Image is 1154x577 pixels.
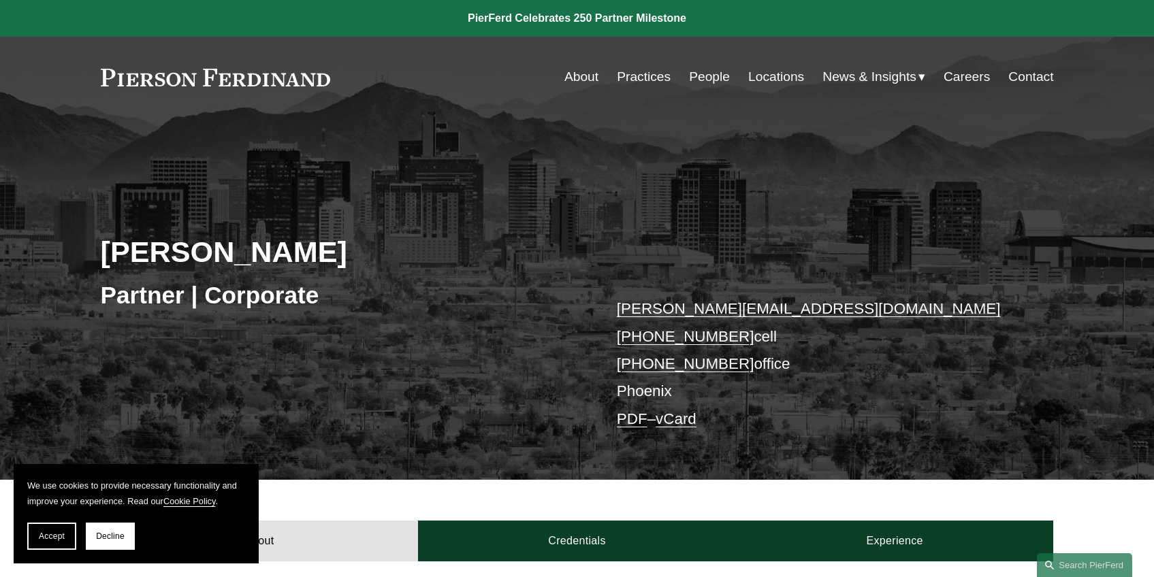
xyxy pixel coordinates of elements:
a: Careers [944,64,990,90]
span: Decline [96,531,125,541]
span: Accept [39,531,65,541]
p: We use cookies to provide necessary functionality and improve your experience. Read our . [27,478,245,509]
a: Locations [748,64,804,90]
a: Search this site [1037,553,1132,577]
button: Accept [27,523,76,550]
a: About [564,64,598,90]
a: [PHONE_NUMBER] [617,355,754,372]
a: vCard [656,410,696,427]
a: PDF [617,410,647,427]
h3: Partner | Corporate [101,280,577,310]
a: folder dropdown [822,64,925,90]
a: [PERSON_NAME][EMAIL_ADDRESS][DOMAIN_NAME] [617,300,1001,317]
a: [PHONE_NUMBER] [617,328,754,345]
a: Contact [1008,64,1053,90]
a: Practices [617,64,671,90]
a: People [689,64,730,90]
span: News & Insights [822,65,916,89]
section: Cookie banner [14,464,259,563]
h2: [PERSON_NAME] [101,234,577,269]
a: Cookie Policy [163,496,216,506]
a: About [101,521,419,561]
p: cell office Phoenix – [617,295,1014,433]
a: Experience [736,521,1054,561]
button: Decline [86,523,135,550]
a: Credentials [418,521,736,561]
